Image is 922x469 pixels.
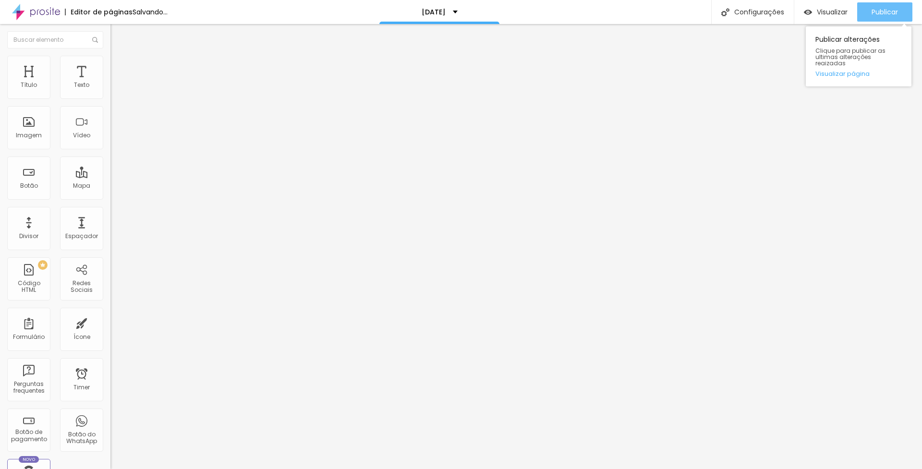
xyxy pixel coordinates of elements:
img: Icone [721,8,729,16]
button: Publicar [857,2,912,22]
div: Formulário [13,334,45,340]
div: Editor de páginas [65,9,133,15]
div: Texto [74,82,89,88]
div: Ícone [73,334,90,340]
div: Espaçador [65,233,98,240]
span: Visualizar [817,8,848,16]
img: Icone [92,37,98,43]
div: Botão [20,182,38,189]
div: Timer [73,384,90,391]
div: Botão de pagamento [10,429,48,443]
div: Redes Sociais [62,280,100,294]
span: Publicar [872,8,898,16]
div: Vídeo [73,132,90,139]
div: Imagem [16,132,42,139]
div: Divisor [19,233,38,240]
button: Visualizar [794,2,857,22]
div: Novo [19,456,39,463]
div: Publicar alterações [806,26,911,86]
div: Mapa [73,182,90,189]
p: [DATE] [422,9,446,15]
input: Buscar elemento [7,31,103,48]
div: Botão do WhatsApp [62,431,100,445]
div: Perguntas frequentes [10,381,48,395]
span: Clique para publicar as ultimas alterações reaizadas [815,48,902,67]
div: Código HTML [10,280,48,294]
img: view-1.svg [804,8,812,16]
div: Salvando... [133,9,168,15]
div: Título [21,82,37,88]
a: Visualizar página [815,71,902,77]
